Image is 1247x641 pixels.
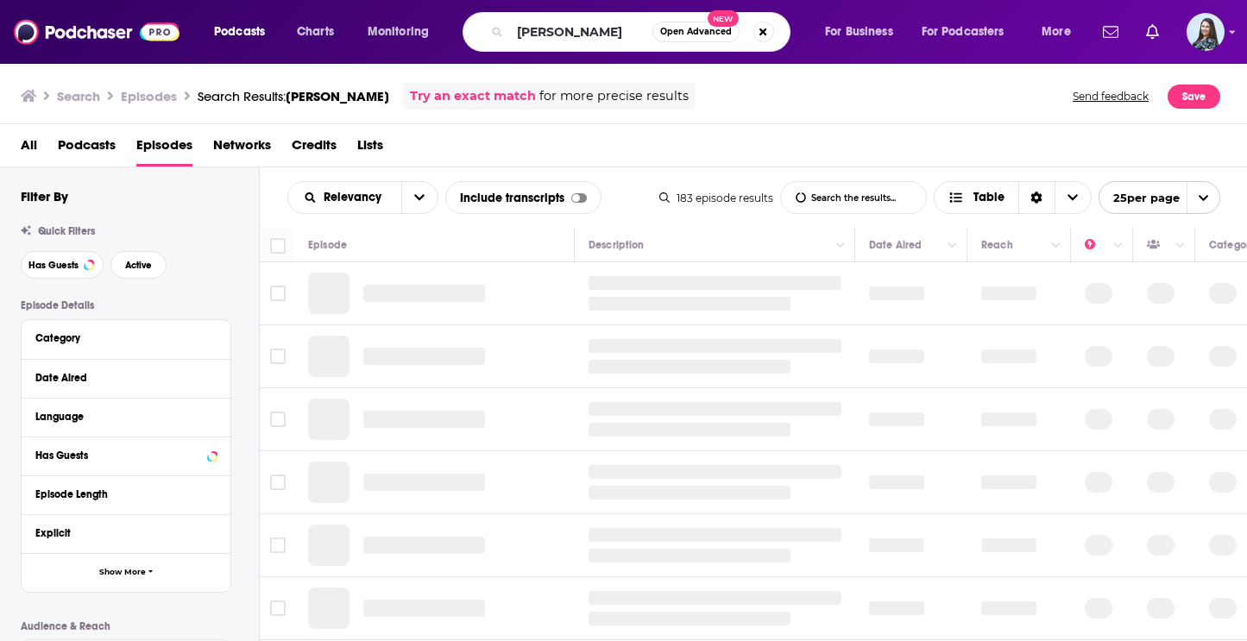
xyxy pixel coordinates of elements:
[270,286,286,301] span: Toggle select row
[35,527,205,539] div: Explicit
[510,18,652,46] input: Search podcasts, credits, & more...
[121,88,177,104] h3: Episodes
[35,327,217,349] button: Category
[1096,17,1125,47] a: Show notifications dropdown
[1099,181,1220,214] button: open menu
[652,22,740,42] button: Open AdvancedNew
[198,88,389,104] a: Search Results:[PERSON_NAME]
[1042,20,1071,44] span: More
[35,367,217,388] button: Date Aired
[1085,235,1109,255] div: Power Score
[589,235,644,255] div: Description
[297,20,334,44] span: Charts
[28,261,79,270] span: Has Guests
[21,188,68,204] h2: Filter By
[21,299,231,311] p: Episode Details
[136,131,192,167] a: Episodes
[35,483,217,505] button: Episode Length
[14,16,179,48] img: Podchaser - Follow, Share and Rate Podcasts
[35,449,202,462] div: Has Guests
[213,131,271,167] a: Networks
[708,10,739,27] span: New
[1168,85,1220,109] button: Save
[1099,185,1180,211] span: 25 per page
[198,88,389,104] div: Search Results:
[270,412,286,427] span: Toggle select row
[1187,13,1225,51] img: User Profile
[22,553,230,592] button: Show More
[973,192,1005,204] span: Table
[1068,83,1154,110] button: Send feedback
[270,349,286,364] span: Toggle select row
[910,18,1030,46] button: open menu
[35,444,217,466] button: Has Guests
[308,235,347,255] div: Episode
[1108,236,1129,256] button: Column Actions
[214,20,265,44] span: Podcasts
[869,235,922,255] div: Date Aired
[270,600,286,616] span: Toggle select row
[825,20,893,44] span: For Business
[21,620,231,632] p: Audience & Reach
[1187,13,1225,51] button: Show profile menu
[270,474,286,490] span: Toggle select row
[35,411,205,423] div: Language
[1030,18,1093,46] button: open menu
[934,181,1092,214] button: Choose View
[401,182,438,213] button: open menu
[324,192,387,204] span: Relevancy
[1139,17,1166,47] a: Show notifications dropdown
[35,522,217,544] button: Explicit
[445,181,601,214] div: Include transcripts
[660,28,732,36] span: Open Advanced
[659,192,773,204] div: 183 episode results
[357,131,383,167] a: Lists
[35,405,217,427] button: Language
[202,18,287,46] button: open menu
[58,131,116,167] a: Podcasts
[110,251,167,279] button: Active
[286,18,344,46] a: Charts
[125,261,152,270] span: Active
[942,236,963,256] button: Column Actions
[288,192,401,204] button: open menu
[539,86,689,106] span: for more precise results
[292,131,337,167] a: Credits
[35,332,205,344] div: Category
[35,488,205,500] div: Episode Length
[1018,182,1055,213] div: Sort Direction
[35,372,205,384] div: Date Aired
[830,236,851,256] button: Column Actions
[270,537,286,553] span: Toggle select row
[981,235,1013,255] div: Reach
[21,251,104,279] button: Has Guests
[57,88,100,104] h3: Search
[1046,236,1067,256] button: Column Actions
[38,225,95,237] span: Quick Filters
[479,12,807,52] div: Search podcasts, credits, & more...
[1187,13,1225,51] span: Logged in as brookefortierpr
[1170,236,1191,256] button: Column Actions
[922,20,1005,44] span: For Podcasters
[368,20,429,44] span: Monitoring
[286,88,389,104] span: [PERSON_NAME]
[813,18,915,46] button: open menu
[99,568,146,577] span: Show More
[287,181,438,214] h2: Choose List sort
[1147,235,1171,255] div: Has Guests
[356,18,451,46] button: open menu
[21,131,37,167] a: All
[410,86,536,106] a: Try an exact match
